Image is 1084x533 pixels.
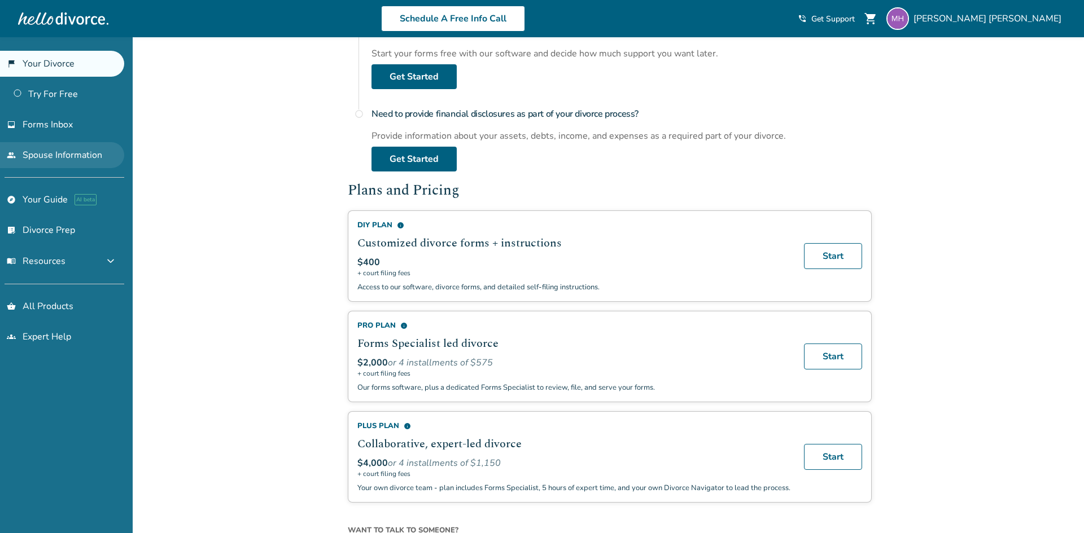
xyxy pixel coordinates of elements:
h2: Customized divorce forms + instructions [357,235,790,252]
a: Start [804,243,862,269]
span: shopping_cart [864,12,877,25]
a: phone_in_talkGet Support [798,14,855,24]
h4: Need to provide financial disclosures as part of your divorce process? [371,103,872,125]
div: DIY Plan [357,220,790,230]
span: menu_book [7,257,16,266]
span: flag_2 [7,59,16,68]
a: Start [804,444,862,470]
span: Forms Inbox [23,118,73,131]
span: $2,000 [357,356,388,369]
span: explore [7,195,16,204]
span: + court filing fees [357,369,790,378]
h2: Collaborative, expert-led divorce [357,435,790,452]
h2: Plans and Pricing [348,180,872,202]
span: [PERSON_NAME] [PERSON_NAME] [913,12,1066,25]
span: groups [7,332,16,341]
span: info [400,322,408,329]
span: Resources [7,255,65,267]
a: Schedule A Free Info Call [381,6,525,32]
span: expand_more [104,254,117,268]
div: Pro Plan [357,320,790,331]
img: michaela.hellinger@yahoo.com [886,7,909,30]
div: or 4 installments of $1,150 [357,457,790,469]
a: Start [804,343,862,369]
a: Get Started [371,64,457,89]
span: $400 [357,256,380,268]
p: Access to our software, divorce forms, and detailed self-filing instructions. [357,282,790,292]
p: Your own divorce team - plan includes Forms Specialist, 5 hours of expert time, and your own Divo... [357,483,790,493]
a: Get Started [371,147,457,171]
span: list_alt_check [7,226,16,235]
iframe: Chat Widget [1028,479,1084,533]
div: Start your forms free with our software and decide how much support you want later. [371,47,872,60]
div: or 4 installments of $575 [357,356,790,369]
p: Our forms software, plus a dedicated Forms Specialist to review, file, and serve your forms. [357,382,790,393]
span: people [7,151,16,160]
span: info [404,422,411,430]
span: info [397,222,404,229]
span: Get Support [811,14,855,24]
div: Provide information about your assets, debts, income, and expenses as a required part of your div... [371,130,872,142]
div: Plus Plan [357,421,790,431]
span: phone_in_talk [798,14,807,23]
span: inbox [7,120,16,129]
span: + court filing fees [357,469,790,478]
span: $4,000 [357,457,388,469]
span: radio_button_unchecked [355,109,364,118]
h2: Forms Specialist led divorce [357,335,790,352]
span: AI beta [75,194,97,205]
span: shopping_basket [7,302,16,311]
span: + court filing fees [357,268,790,277]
